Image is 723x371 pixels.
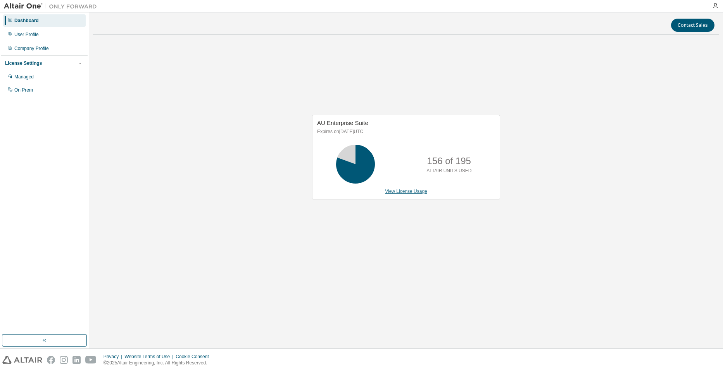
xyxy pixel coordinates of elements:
img: Altair One [4,2,101,10]
div: Website Terms of Use [124,354,176,360]
p: 156 of 195 [427,154,471,168]
p: ALTAIR UNITS USED [426,168,471,174]
p: Expires on [DATE] UTC [317,128,493,135]
img: instagram.svg [60,356,68,364]
span: AU Enterprise Suite [317,120,368,126]
img: facebook.svg [47,356,55,364]
p: © 2025 Altair Engineering, Inc. All Rights Reserved. [104,360,214,366]
div: Dashboard [14,17,39,24]
a: View License Usage [385,189,427,194]
div: Cookie Consent [176,354,213,360]
div: User Profile [14,31,39,38]
img: altair_logo.svg [2,356,42,364]
button: Contact Sales [671,19,714,32]
img: youtube.svg [85,356,97,364]
div: Managed [14,74,34,80]
div: Company Profile [14,45,49,52]
img: linkedin.svg [72,356,81,364]
div: Privacy [104,354,124,360]
div: On Prem [14,87,33,93]
div: License Settings [5,60,42,66]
